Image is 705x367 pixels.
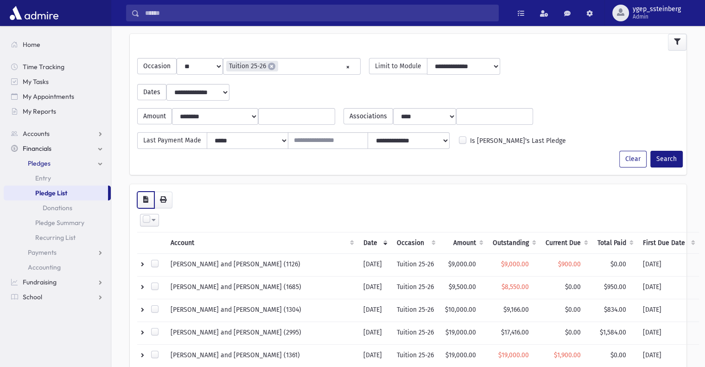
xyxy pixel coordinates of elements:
td: $19,000.00 [439,344,487,367]
a: Payments [4,245,111,260]
span: Pledge Summary [35,219,84,227]
a: My Tasks [4,74,111,89]
img: AdmirePro [7,4,61,22]
span: $9,166.00 [503,306,529,314]
td: [DATE] [358,276,391,299]
th: First Due Date: activate to sort column ascending [637,232,699,253]
span: × [268,63,275,70]
span: $1,900.00 [554,351,581,359]
a: Financials [4,141,111,156]
span: Last Payment Made [137,132,207,149]
a: Pledge Summary [4,215,111,230]
td: Tuition 25-26 [391,299,439,322]
span: Dates [137,84,166,100]
span: Recurring List [35,233,76,242]
span: $0.00 [610,351,626,359]
span: Remove all items [346,62,350,72]
td: [PERSON_NAME] and [PERSON_NAME] (1126) [165,253,358,276]
a: Pledge List [4,186,108,200]
button: Print [154,192,172,208]
span: Occasion [137,58,177,74]
a: Time Tracking [4,59,111,74]
th: Outstanding: activate to sort column ascending [487,232,540,253]
td: [PERSON_NAME] and [PERSON_NAME] (1361) [165,344,358,367]
td: Tuition 25-26 [391,253,439,276]
td: [DATE] [358,344,391,367]
td: [DATE] [637,344,699,367]
a: Home [4,37,111,52]
span: $900.00 [558,260,581,268]
a: School [4,290,111,304]
a: My Reports [4,104,111,119]
span: $834.00 [604,306,626,314]
td: $10,000.00 [439,299,487,322]
th: Account: activate to sort column ascending [165,232,358,253]
td: [DATE] [358,322,391,344]
td: [DATE] [637,322,699,344]
td: Tuition 25-26 [391,322,439,344]
span: $0.00 [610,260,626,268]
th: Date: activate to sort column ascending [358,232,391,253]
td: Tuition 25-26 [391,344,439,367]
span: Financials [23,144,51,153]
li: Tuition 25-26 [226,61,278,71]
a: Pledges [4,156,111,171]
span: $8,550.00 [502,283,529,291]
td: $9,000.00 [439,253,487,276]
th: Amount: activate to sort column ascending [439,232,487,253]
td: [DATE] [358,299,391,322]
span: Home [23,40,40,49]
span: My Appointments [23,92,74,101]
span: My Tasks [23,77,49,86]
td: [DATE] [358,253,391,276]
th: Occasion : activate to sort column ascending [391,232,439,253]
td: Tuition 25-26 [391,276,439,299]
a: Entry [4,171,111,186]
a: Fundraising [4,275,111,290]
span: $9,000.00 [501,260,529,268]
span: $950.00 [604,283,626,291]
td: $9,500.00 [439,276,487,299]
th: Current Due: activate to sort column ascending [540,232,592,253]
label: Is [PERSON_NAME]'s Last Pledge [470,136,566,146]
span: $19,000.00 [498,351,529,359]
button: CSV [137,192,154,208]
span: Amount [137,108,172,124]
td: [PERSON_NAME] and [PERSON_NAME] (1304) [165,299,358,322]
a: Accounting [4,260,111,275]
span: Time Tracking [23,63,64,71]
span: Fundraising [23,278,57,286]
a: Recurring List [4,230,111,245]
td: [PERSON_NAME] and [PERSON_NAME] (1685) [165,276,358,299]
span: Accounts [23,129,50,138]
span: ygep_ssteinberg [633,6,681,13]
button: Search [650,151,683,167]
span: $1,584.00 [600,328,626,336]
span: $0.00 [565,283,581,291]
span: Pledge List [35,189,67,197]
td: $19,000.00 [439,322,487,344]
td: [DATE] [637,299,699,322]
span: Pledges [28,159,51,167]
span: Admin [633,13,681,20]
a: My Appointments [4,89,111,104]
th: Total Paid: activate to sort column ascending [592,232,637,253]
td: [DATE] [637,276,699,299]
a: Donations [4,200,111,215]
td: [PERSON_NAME] and [PERSON_NAME] (2995) [165,322,358,344]
span: $0.00 [565,328,581,336]
a: Accounts [4,126,111,141]
span: Accounting [28,263,61,271]
span: School [23,293,42,301]
span: Payments [28,248,57,257]
span: Entry [35,174,51,182]
span: $17,416.00 [501,328,529,336]
span: Limit to Module [369,58,427,74]
span: Associations [343,108,393,124]
span: $0.00 [565,306,581,314]
button: Clear [619,151,647,167]
td: [DATE] [637,253,699,276]
span: My Reports [23,107,56,116]
input: Search [140,5,498,21]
